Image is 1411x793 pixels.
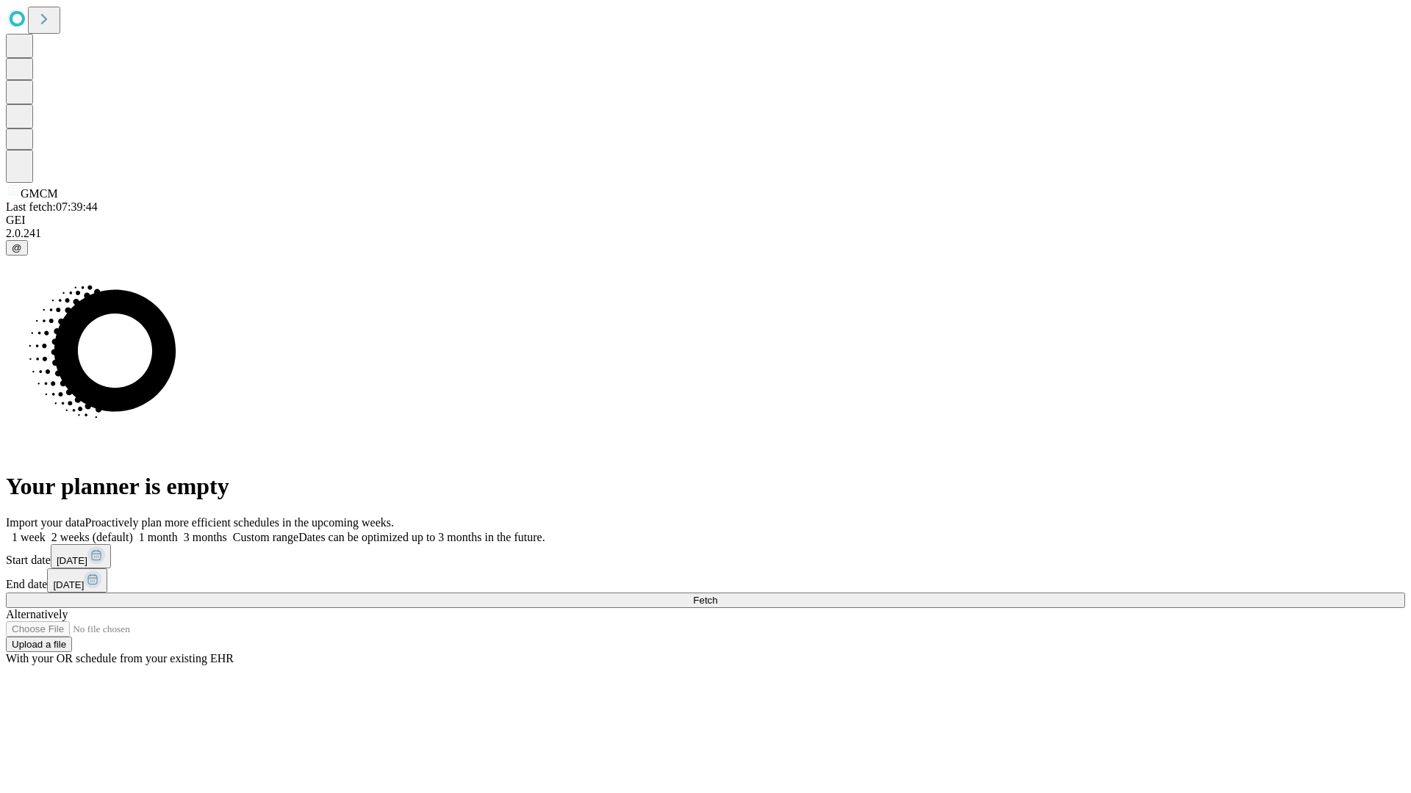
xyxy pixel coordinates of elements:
[6,593,1405,608] button: Fetch
[12,242,22,253] span: @
[51,544,111,568] button: [DATE]
[85,516,394,529] span: Proactively plan more efficient schedules in the upcoming weeks.
[6,227,1405,240] div: 2.0.241
[6,652,234,665] span: With your OR schedule from your existing EHR
[47,568,107,593] button: [DATE]
[53,579,84,590] span: [DATE]
[6,608,68,620] span: Alternatively
[184,531,227,543] span: 3 months
[6,568,1405,593] div: End date
[298,531,545,543] span: Dates can be optimized up to 3 months in the future.
[6,214,1405,227] div: GEI
[6,516,85,529] span: Import your data
[21,187,58,200] span: GMCM
[6,473,1405,500] h1: Your planner is empty
[693,595,717,606] span: Fetch
[51,531,133,543] span: 2 weeks (default)
[6,200,98,213] span: Last fetch: 07:39:44
[12,531,46,543] span: 1 week
[6,240,28,256] button: @
[139,531,178,543] span: 1 month
[6,637,72,652] button: Upload a file
[57,555,87,566] span: [DATE]
[6,544,1405,568] div: Start date
[233,531,298,543] span: Custom range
